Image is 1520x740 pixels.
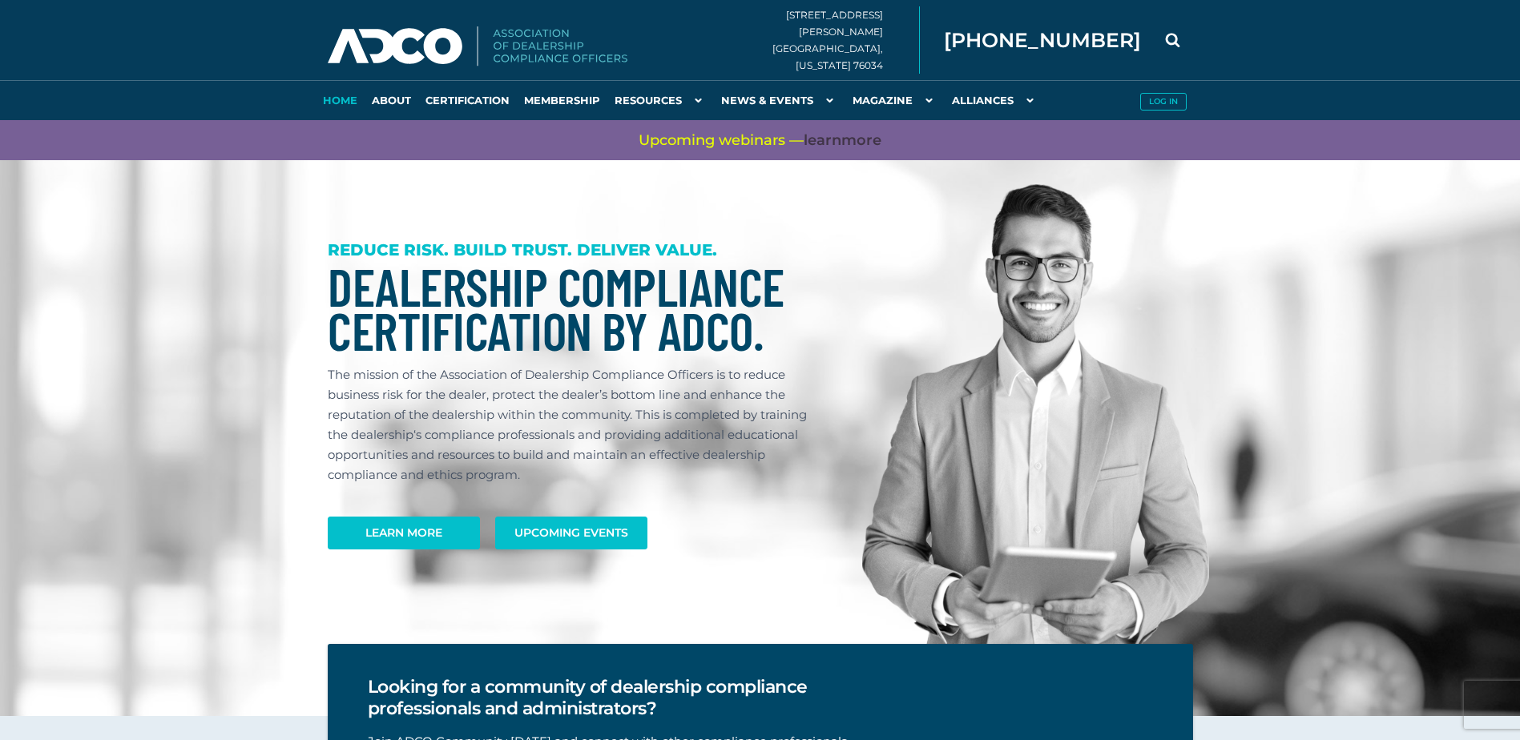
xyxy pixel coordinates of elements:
span: learn [804,131,841,149]
img: Association of Dealership Compliance Officers logo [328,26,627,66]
a: About [365,80,418,120]
img: Dealership Compliance Professional [862,184,1209,675]
a: Membership [517,80,607,120]
a: News & Events [714,80,845,120]
span: [PHONE_NUMBER] [944,30,1141,50]
span: Upcoming webinars — [639,131,881,151]
a: Upcoming Events [495,517,647,549]
div: [STREET_ADDRESS][PERSON_NAME] [GEOGRAPHIC_DATA], [US_STATE] 76034 [772,6,920,74]
a: Learn More [328,517,480,549]
a: Certification [418,80,517,120]
button: Log in [1140,93,1187,111]
h3: REDUCE RISK. BUILD TRUST. DELIVER VALUE. [328,240,823,260]
p: The mission of the Association of Dealership Compliance Officers is to reduce business risk for t... [328,364,823,485]
a: Log in [1133,80,1193,120]
a: Resources [607,80,714,120]
a: learnmore [804,131,881,151]
a: Magazine [845,80,945,120]
a: Alliances [945,80,1046,120]
h1: Dealership Compliance Certification by ADCO. [328,264,823,352]
a: Home [316,80,365,120]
